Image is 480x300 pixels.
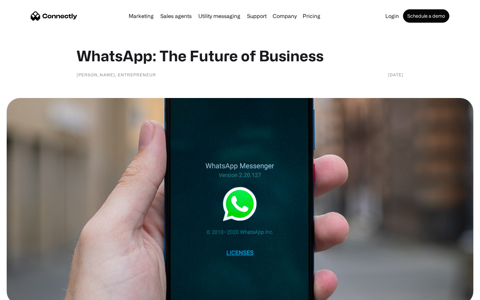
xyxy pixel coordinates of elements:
a: Marketing [126,13,156,19]
aside: Language selected: English [7,288,40,298]
div: Company [271,11,299,21]
a: Utility messaging [196,13,243,19]
div: Company [273,11,297,21]
div: [DATE] [388,71,403,78]
a: Pricing [300,13,323,19]
a: Sales agents [158,13,194,19]
ul: Language list [13,288,40,298]
h1: WhatsApp: The Future of Business [77,47,403,65]
a: Schedule a demo [403,9,449,23]
a: Support [244,13,269,19]
a: home [31,11,77,21]
div: [PERSON_NAME], Entrepreneur [77,71,156,78]
a: Login [383,13,402,19]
